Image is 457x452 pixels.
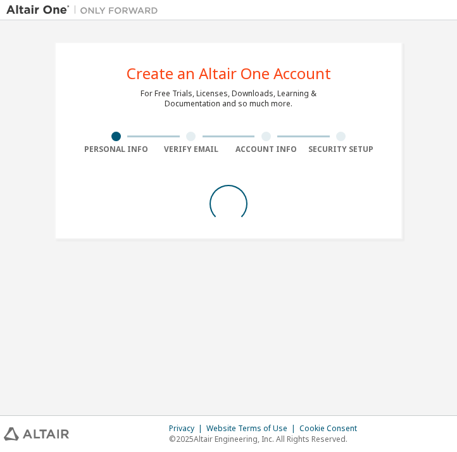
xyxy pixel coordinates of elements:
div: Privacy [169,424,206,434]
img: altair_logo.svg [4,427,69,441]
div: Security Setup [304,144,379,154]
p: © 2025 Altair Engineering, Inc. All Rights Reserved. [169,434,365,444]
div: Account Info [228,144,304,154]
div: Cookie Consent [299,424,365,434]
div: Website Terms of Use [206,424,299,434]
div: Verify Email [154,144,229,154]
div: For Free Trials, Licenses, Downloads, Learning & Documentation and so much more. [141,89,316,109]
div: Personal Info [78,144,154,154]
div: Create an Altair One Account [127,66,331,81]
img: Altair One [6,4,165,16]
